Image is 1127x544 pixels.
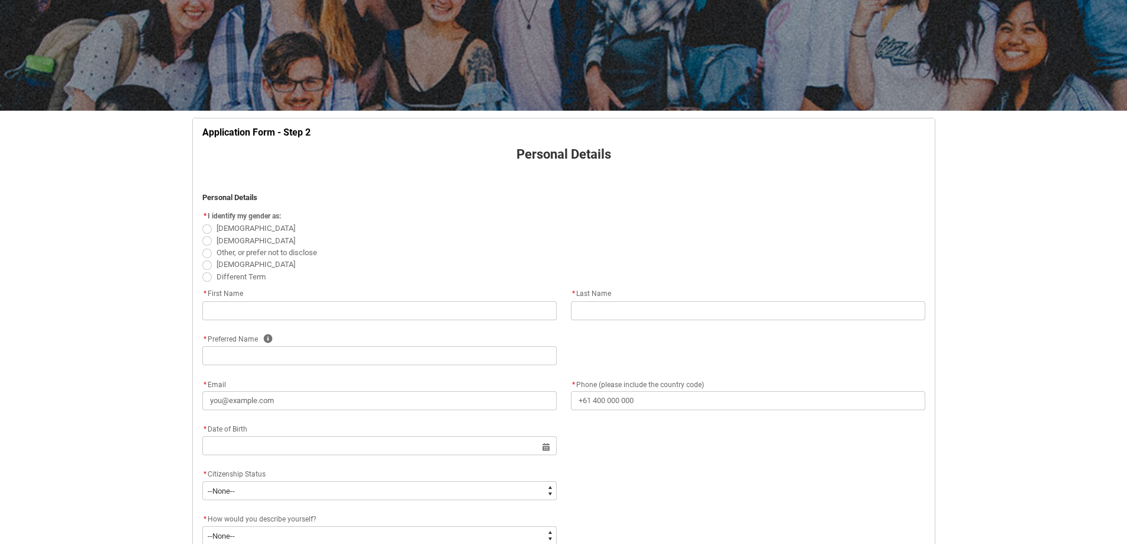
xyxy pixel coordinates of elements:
span: [DEMOGRAPHIC_DATA] [217,260,295,269]
span: [DEMOGRAPHIC_DATA] [217,236,295,245]
strong: Personal Details [516,147,611,162]
input: +61 400 000 000 [571,391,925,410]
label: Email [202,377,231,390]
abbr: required [204,335,206,343]
abbr: required [204,515,206,523]
abbr: required [204,470,206,478]
span: How would you describe yourself? [208,515,317,523]
abbr: required [204,381,206,389]
span: Citizenship Status [208,470,266,478]
abbr: required [572,381,575,389]
strong: Application Form - Step 2 [202,127,311,138]
span: First Name [202,289,243,298]
abbr: required [204,425,206,433]
strong: Personal Details [202,193,257,202]
abbr: required [204,289,206,298]
span: Other, or prefer not to disclose [217,248,317,257]
span: Preferred Name [202,335,258,343]
span: Date of Birth [202,425,247,433]
span: Last Name [571,289,611,298]
span: Different Term [217,272,266,281]
span: [DEMOGRAPHIC_DATA] [217,224,295,233]
abbr: required [204,212,206,220]
span: I identify my gender as: [208,212,281,220]
abbr: required [572,289,575,298]
label: Phone (please include the country code) [571,377,709,390]
input: you@example.com [202,391,557,410]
